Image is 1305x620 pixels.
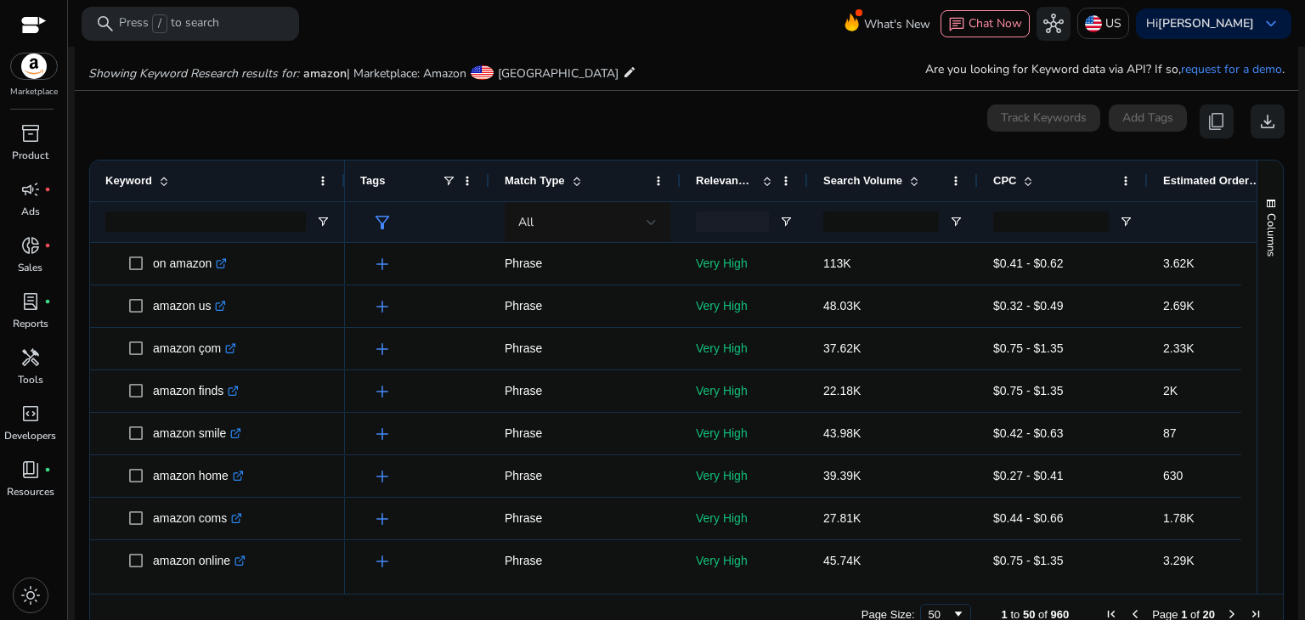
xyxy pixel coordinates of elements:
span: amazon [303,65,347,82]
span: $0.75 - $1.35 [993,384,1064,397]
span: 3.29K [1163,554,1195,567]
span: 87 [1163,426,1177,440]
span: 27.81K [823,511,861,525]
input: Keyword Filter Input [105,211,306,232]
span: keyboard_arrow_down [1261,14,1281,34]
button: hub [1037,7,1071,41]
img: us.svg [1085,15,1102,32]
span: 48.03K [823,299,861,313]
span: $0.27 - $0.41 [993,469,1064,482]
span: Estimated Orders/Month [1163,174,1265,187]
button: download [1251,104,1285,138]
p: amazon us [153,289,226,324]
p: amazon finds [153,374,239,409]
a: request for a demo [1181,61,1282,77]
span: donut_small [20,235,41,256]
span: Tags [360,174,385,187]
span: add [372,381,393,402]
span: $0.42 - $0.63 [993,426,1064,440]
span: lab_profile [20,291,41,312]
span: Chat Now [969,15,1022,31]
button: Open Filter Menu [779,215,793,228]
span: fiber_manual_record [44,242,51,249]
p: Phrase [505,544,665,578]
input: Search Volume Filter Input [823,211,939,232]
span: Match Type [505,174,565,187]
span: filter_alt [372,212,393,233]
span: 37.62K [823,341,861,355]
span: 3.62K [1163,256,1195,270]
span: add [372,551,393,572]
span: All [518,214,534,230]
p: Developers [4,428,56,443]
p: Resources [7,484,54,499]
p: Phrase [505,374,665,409]
span: download [1257,111,1278,132]
p: Very High [696,459,793,493]
button: Open Filter Menu [1119,215,1133,228]
button: Open Filter Menu [316,215,330,228]
span: add [372,466,393,487]
button: Open Filter Menu [949,215,963,228]
input: CPC Filter Input [993,211,1109,232]
p: Tools [18,372,43,387]
span: chat [948,16,965,33]
p: Very High [696,246,793,281]
span: | Marketplace: Amazon [347,65,466,82]
span: 1.78K [1163,511,1195,525]
p: Phrase [505,501,665,536]
span: CPC [993,174,1016,187]
span: book_4 [20,459,41,480]
span: 2.33K [1163,341,1195,355]
img: amazon.svg [11,54,57,79]
span: 22.18K [823,384,861,397]
span: fiber_manual_record [44,466,51,473]
span: 45.74K [823,554,861,567]
span: 2.69K [1163,299,1195,313]
span: Keyword [105,174,152,187]
span: add [372,509,393,529]
span: add [372,254,393,274]
span: / [152,14,167,33]
span: 43.98K [823,426,861,440]
span: 113K [823,256,851,270]
span: Relevance Score [696,174,755,187]
p: on amazon [153,246,227,281]
p: Very High [696,374,793,409]
span: [GEOGRAPHIC_DATA] [498,65,619,82]
p: Very High [696,544,793,578]
span: 2K [1163,384,1178,397]
p: Marketplace [10,86,58,99]
span: $0.75 - $1.35 [993,341,1064,355]
span: $0.41 - $0.62 [993,256,1064,270]
button: chatChat Now [941,10,1030,37]
p: Very High [696,331,793,366]
span: Search Volume [823,174,902,187]
span: inventory_2 [20,123,41,144]
span: $0.75 - $1.35 [993,554,1064,567]
mat-icon: edit [623,62,636,82]
span: Columns [1263,213,1279,256]
p: Product [12,148,48,163]
p: Phrase [505,331,665,366]
span: fiber_manual_record [44,186,51,193]
p: Very High [696,289,793,324]
i: Showing Keyword Research results for: [88,65,299,82]
p: Reports [13,316,48,331]
span: light_mode [20,585,41,606]
p: Very High [696,416,793,451]
span: code_blocks [20,403,41,424]
p: Phrase [505,246,665,281]
span: add [372,296,393,317]
p: Very High [696,501,793,536]
p: amazon coms [153,501,242,536]
p: Hi [1146,18,1254,30]
span: hub [1043,14,1064,34]
span: campaign [20,179,41,200]
p: Ads [21,204,40,219]
p: amazon online [153,544,246,578]
p: Phrase [505,289,665,324]
p: Press to search [119,14,219,33]
span: add [372,424,393,444]
span: What's New [864,9,930,39]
